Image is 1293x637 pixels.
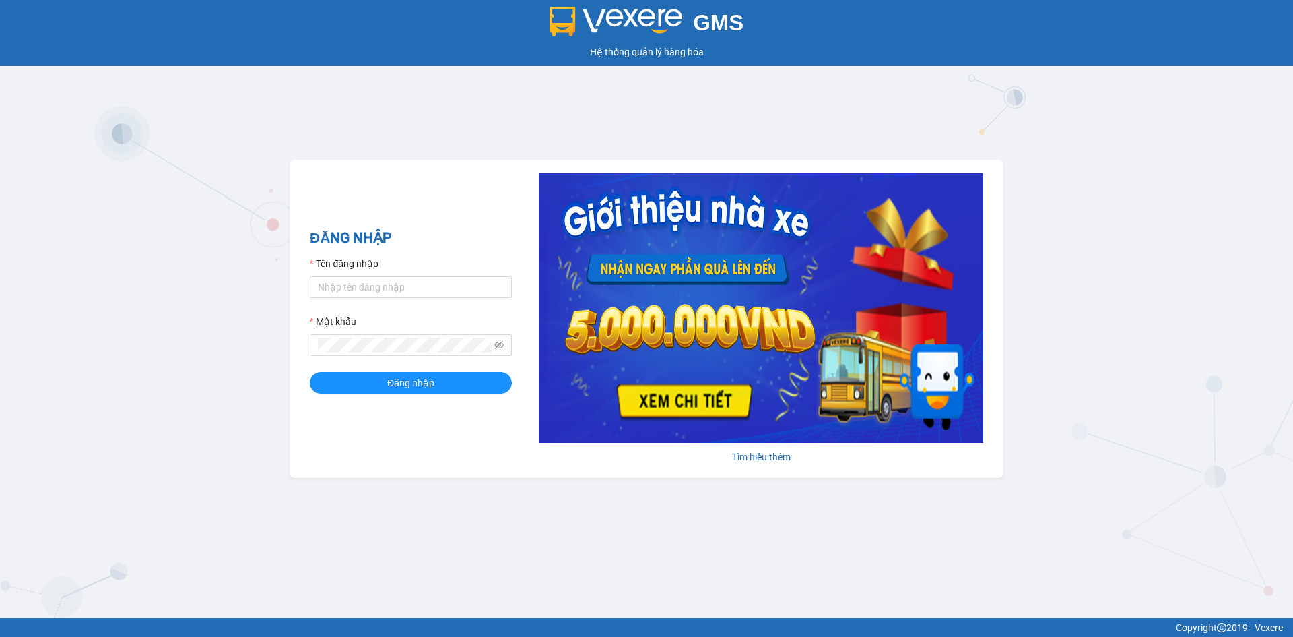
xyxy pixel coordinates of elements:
span: eye-invisible [494,340,504,350]
input: Tên đăng nhập [310,276,512,298]
button: Đăng nhập [310,372,512,394]
span: copyright [1217,623,1226,632]
div: Tìm hiểu thêm [539,450,983,464]
span: GMS [693,10,743,35]
input: Mật khẩu [318,338,492,353]
a: GMS [550,20,744,31]
div: Copyright 2019 - Vexere [10,620,1283,635]
img: logo 2 [550,7,683,36]
span: Đăng nhập [387,375,434,390]
label: Tên đăng nhập [310,256,378,271]
div: Hệ thống quản lý hàng hóa [3,44,1290,59]
h2: ĐĂNG NHẬP [310,227,512,249]
img: banner-0 [539,173,983,443]
label: Mật khẩu [310,314,356,329]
